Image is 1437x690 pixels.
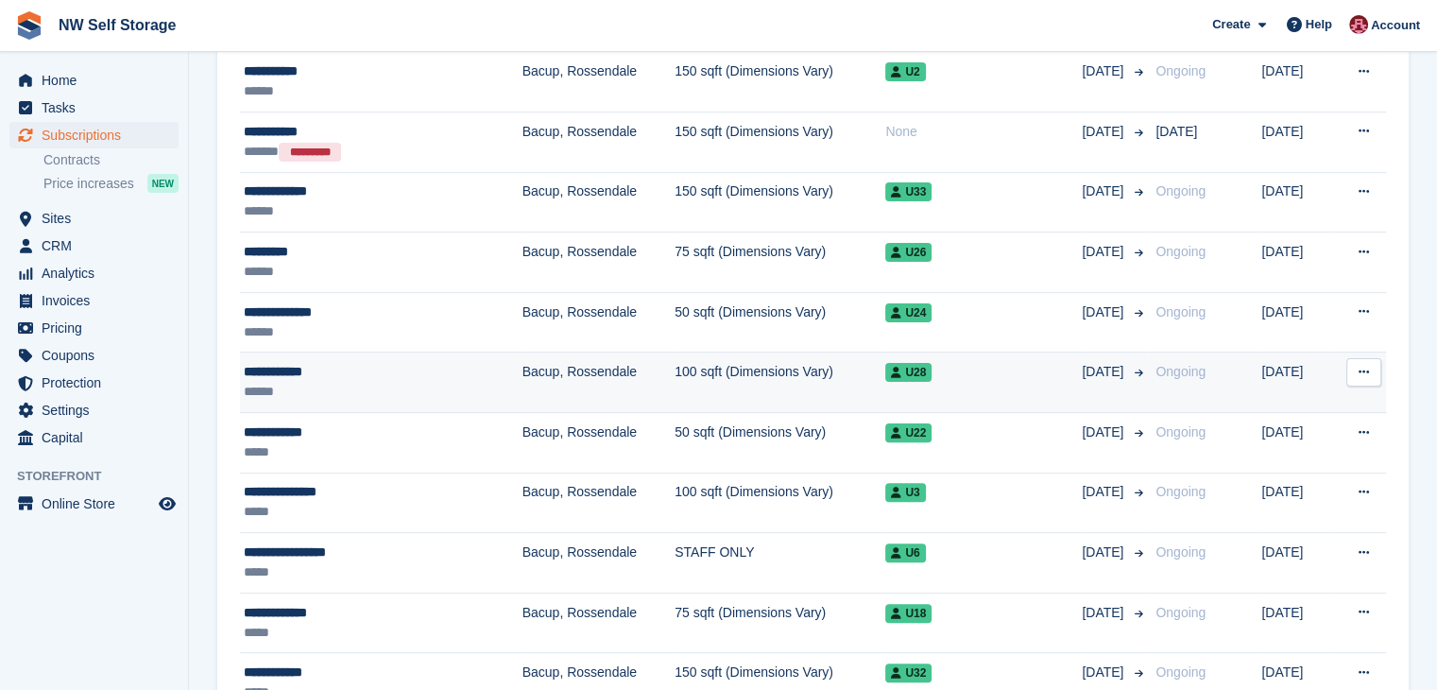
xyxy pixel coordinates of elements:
td: 50 sqft (Dimensions Vary) [675,413,885,474]
a: menu [9,67,179,94]
td: [DATE] [1261,233,1333,293]
span: Tasks [42,95,155,121]
span: U22 [885,423,932,442]
span: U2 [885,62,925,81]
td: Bacup, Rossendale [522,172,676,233]
span: Subscriptions [42,122,155,148]
span: Analytics [42,260,155,286]
a: menu [9,424,179,451]
span: Price increases [43,175,134,193]
td: [DATE] [1261,52,1333,112]
span: [DATE] [1082,663,1127,682]
a: menu [9,397,179,423]
a: menu [9,315,179,341]
span: U28 [885,363,932,382]
a: menu [9,122,179,148]
a: Preview store [156,492,179,515]
span: Ongoing [1155,664,1206,680]
span: [DATE] [1082,603,1127,623]
span: Ongoing [1155,304,1206,319]
span: Ongoing [1155,484,1206,499]
td: 75 sqft (Dimensions Vary) [675,593,885,653]
a: menu [9,233,179,259]
span: U18 [885,604,932,623]
td: Bacup, Rossendale [522,593,676,653]
td: Bacup, Rossendale [522,413,676,474]
img: stora-icon-8386f47178a22dfd0bd8f6a31ec36ba5ce8667c1dd55bd0f319d3a0aa187defe.svg [15,11,43,40]
td: 100 sqft (Dimensions Vary) [675,353,885,413]
span: [DATE] [1082,122,1127,142]
span: Ongoing [1155,364,1206,379]
span: [DATE] [1155,124,1197,139]
td: [DATE] [1261,533,1333,594]
td: Bacup, Rossendale [522,292,676,353]
span: U24 [885,303,932,322]
span: Protection [42,370,155,396]
span: Coupons [42,342,155,369]
span: [DATE] [1082,423,1127,442]
span: Invoices [42,287,155,314]
td: [DATE] [1261,112,1333,172]
td: [DATE] [1261,593,1333,653]
td: 150 sqft (Dimensions Vary) [675,52,885,112]
span: U32 [885,664,932,682]
td: Bacup, Rossendale [522,52,676,112]
span: [DATE] [1082,543,1127,562]
a: menu [9,260,179,286]
td: Bacup, Rossendale [522,473,676,533]
span: Ongoing [1155,544,1206,560]
td: 100 sqft (Dimensions Vary) [675,473,885,533]
span: Ongoing [1155,183,1206,198]
a: Contracts [43,151,179,169]
a: menu [9,370,179,396]
div: NEW [147,174,179,193]
a: menu [9,287,179,314]
a: Price increases NEW [43,173,179,194]
span: U33 [885,182,932,201]
span: Sites [42,205,155,232]
td: STAFF ONLY [675,533,885,594]
span: Settings [42,397,155,423]
a: NW Self Storage [51,9,183,41]
td: 150 sqft (Dimensions Vary) [675,172,885,233]
td: Bacup, Rossendale [522,353,676,413]
span: CRM [42,233,155,259]
span: [DATE] [1082,61,1127,81]
a: menu [9,491,179,517]
td: 75 sqft (Dimensions Vary) [675,233,885,293]
img: Josh Vines [1349,15,1368,34]
span: Ongoing [1155,605,1206,620]
span: Ongoing [1155,244,1206,259]
span: Ongoing [1155,63,1206,78]
td: [DATE] [1261,292,1333,353]
span: U6 [885,543,925,562]
span: [DATE] [1082,362,1127,382]
span: Pricing [42,315,155,341]
a: menu [9,95,179,121]
td: 50 sqft (Dimensions Vary) [675,292,885,353]
span: Capital [42,424,155,451]
td: [DATE] [1261,413,1333,474]
td: Bacup, Rossendale [522,112,676,172]
span: [DATE] [1082,302,1127,322]
span: Storefront [17,467,188,486]
td: [DATE] [1261,172,1333,233]
span: [DATE] [1082,482,1127,502]
span: [DATE] [1082,181,1127,201]
span: Online Store [42,491,155,517]
div: None [885,122,1082,142]
span: U26 [885,243,932,262]
span: Account [1371,16,1420,35]
a: menu [9,205,179,232]
span: U3 [885,483,925,502]
span: Ongoing [1155,424,1206,440]
span: Home [42,67,155,94]
td: [DATE] [1261,353,1333,413]
span: [DATE] [1082,242,1127,262]
span: Help [1306,15,1332,34]
td: Bacup, Rossendale [522,233,676,293]
a: menu [9,342,179,369]
td: Bacup, Rossendale [522,533,676,594]
td: [DATE] [1261,473,1333,533]
td: 150 sqft (Dimensions Vary) [675,112,885,172]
